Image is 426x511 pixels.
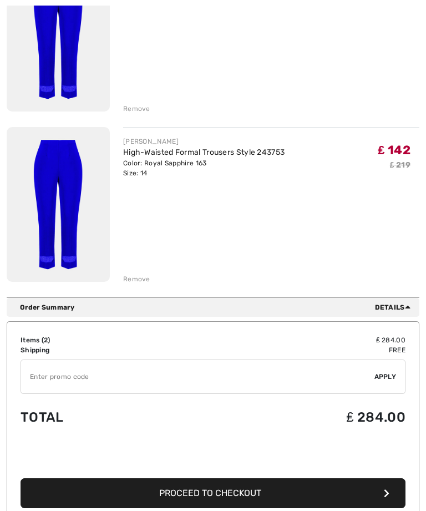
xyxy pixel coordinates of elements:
[21,361,374,394] input: Promo code
[159,488,261,499] span: Proceed to Checkout
[182,346,405,356] td: Free
[123,159,285,179] div: Color: Royal Sapphire 163 Size: 14
[390,161,410,170] s: ₤ 219
[21,479,405,509] button: Proceed to Checkout
[374,372,397,382] span: Apply
[123,275,150,285] div: Remove
[21,399,182,437] td: Total
[21,445,405,475] iframe: PayPal
[123,137,285,147] div: [PERSON_NAME]
[21,336,182,346] td: Items ( )
[7,128,110,282] img: High-Waisted Formal Trousers Style 243753
[44,337,48,345] span: 2
[21,346,182,356] td: Shipping
[123,148,285,158] a: High-Waisted Formal Trousers Style 243753
[20,303,415,313] div: Order Summary
[375,303,415,313] span: Details
[182,399,405,437] td: ₤ 284.00
[378,143,410,158] span: ₤ 142
[182,336,405,346] td: ₤ 284.00
[123,104,150,114] div: Remove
